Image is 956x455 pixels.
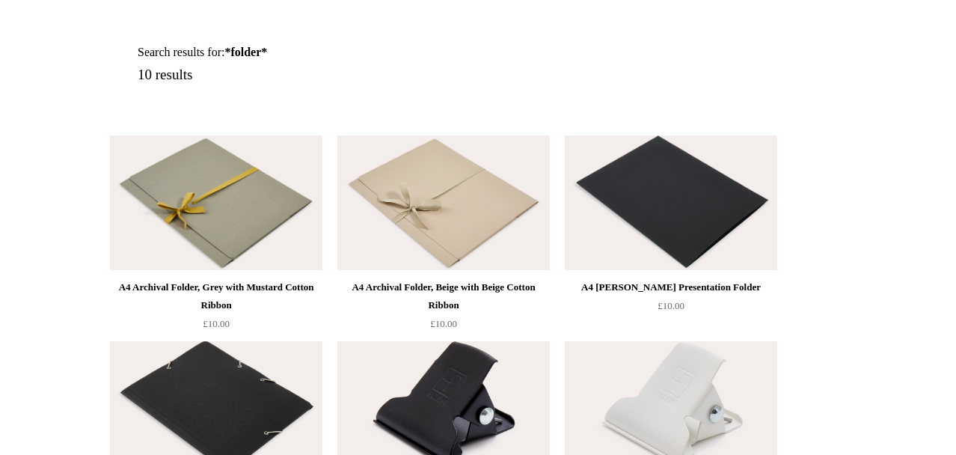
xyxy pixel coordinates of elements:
span: £10.00 [203,318,230,329]
div: A4 [PERSON_NAME] Presentation Folder [569,278,773,296]
a: A4 Archival Folder, Beige with Beige Cotton Ribbon A4 Archival Folder, Beige with Beige Cotton Ri... [337,135,550,270]
h1: Search results for: [138,45,495,59]
a: A4 Fabriano Murillo Presentation Folder A4 Fabriano Murillo Presentation Folder [565,135,777,270]
img: A4 Fabriano Murillo Presentation Folder [565,135,777,270]
div: A4 Archival Folder, Beige with Beige Cotton Ribbon [341,278,546,314]
span: £10.00 [430,318,457,329]
img: A4 Archival Folder, Beige with Beige Cotton Ribbon [337,135,550,270]
h5: 10 results [138,67,495,84]
a: A4 Archival Folder, Grey with Mustard Cotton Ribbon A4 Archival Folder, Grey with Mustard Cotton ... [110,135,322,270]
div: A4 Archival Folder, Grey with Mustard Cotton Ribbon [114,278,319,314]
span: £10.00 [658,300,684,311]
a: A4 Archival Folder, Beige with Beige Cotton Ribbon £10.00 [337,278,550,340]
a: A4 Archival Folder, Grey with Mustard Cotton Ribbon £10.00 [110,278,322,340]
a: A4 [PERSON_NAME] Presentation Folder £10.00 [565,278,777,340]
img: A4 Archival Folder, Grey with Mustard Cotton Ribbon [110,135,322,270]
